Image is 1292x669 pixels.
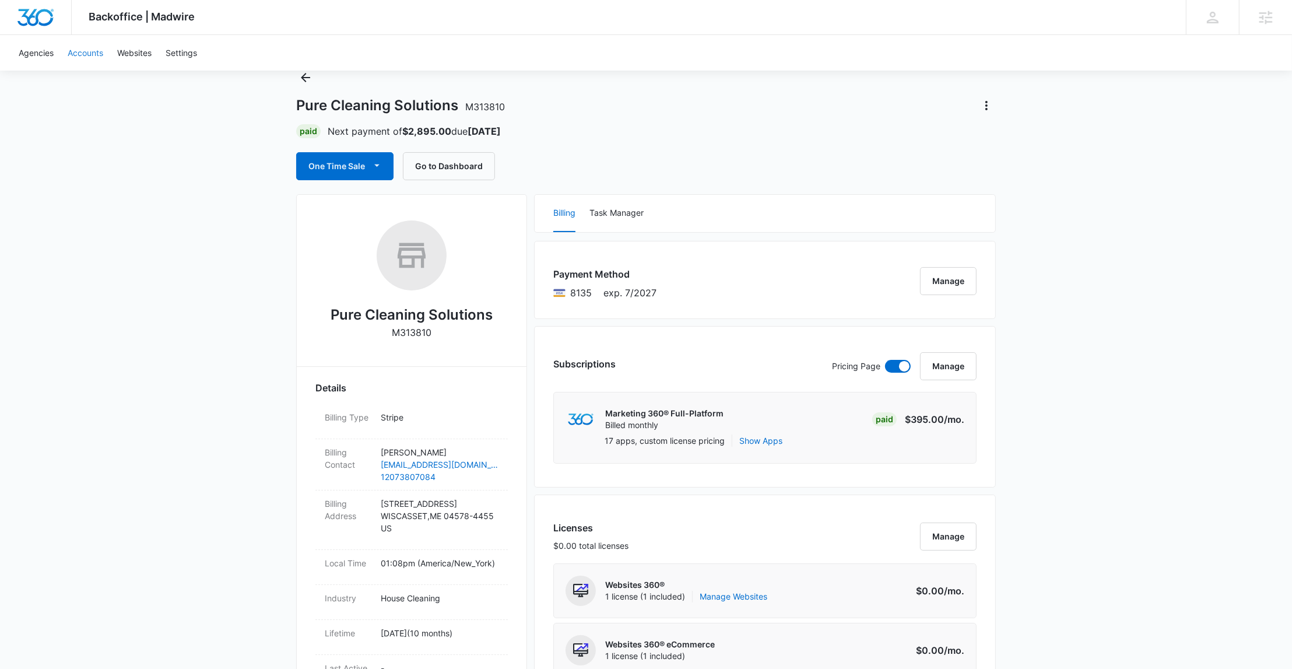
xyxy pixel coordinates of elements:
[920,267,977,295] button: Manage
[159,35,204,71] a: Settings
[381,592,498,604] p: House Cleaning
[392,325,431,339] p: M313810
[920,523,977,551] button: Manage
[12,35,61,71] a: Agencies
[605,435,725,447] p: 17 apps, custom license pricing
[381,411,498,423] p: Stripe
[944,585,964,597] span: /mo.
[402,125,451,137] strong: $2,895.00
[570,286,592,300] span: Visa ending with
[89,10,195,23] span: Backoffice | Madwire
[605,579,767,591] p: Websites 360®
[910,584,964,598] p: $0.00
[315,404,508,439] div: Billing TypeStripe
[605,591,767,603] span: 1 license (1 included)
[920,352,977,380] button: Manage
[381,627,498,639] p: [DATE] ( 10 months )
[605,408,724,419] p: Marketing 360® Full-Platform
[381,458,498,471] a: [EMAIL_ADDRESS][DOMAIN_NAME]
[944,414,964,425] span: /mo.
[331,304,493,325] h2: Pure Cleaning Solutions
[403,152,495,180] button: Go to Dashboard
[381,557,498,569] p: 01:08pm ( America/New_York )
[296,152,394,180] button: One Time Sale
[325,498,371,522] dt: Billing Address
[739,435,782,447] button: Show Apps
[315,620,508,655] div: Lifetime[DATE](10 months)
[381,498,498,534] p: [STREET_ADDRESS] WISCASSET , ME 04578-4455 US
[700,591,767,603] a: Manage Websites
[315,550,508,585] div: Local Time01:08pm (America/New_York)
[296,124,321,138] div: Paid
[605,650,715,662] span: 1 license (1 included)
[61,35,110,71] a: Accounts
[589,195,644,232] button: Task Manager
[568,414,593,426] img: marketing360Logo
[325,411,371,423] dt: Billing Type
[315,439,508,491] div: Billing Contact[PERSON_NAME][EMAIL_ADDRESS][DOMAIN_NAME]12073807084
[315,585,508,620] div: IndustryHouse Cleaning
[296,68,315,87] button: Back
[553,195,575,232] button: Billing
[328,124,501,138] p: Next payment of due
[553,540,629,552] p: $0.00 total licenses
[296,97,505,114] h1: Pure Cleaning Solutions
[325,557,371,569] dt: Local Time
[325,446,371,471] dt: Billing Contact
[605,639,715,650] p: Websites 360® eCommerce
[325,592,371,604] dt: Industry
[553,267,656,281] h3: Payment Method
[872,412,897,426] div: Paid
[944,645,964,656] span: /mo.
[315,381,346,395] span: Details
[110,35,159,71] a: Websites
[381,471,498,483] a: 12073807084
[315,491,508,550] div: Billing Address[STREET_ADDRESS]WISCASSET,ME 04578-4455US
[381,446,498,458] p: [PERSON_NAME]
[553,357,616,371] h3: Subscriptions
[465,101,505,113] span: M313810
[468,125,501,137] strong: [DATE]
[605,419,724,431] p: Billed monthly
[905,412,964,426] p: $395.00
[553,521,629,535] h3: Licenses
[977,96,996,115] button: Actions
[910,643,964,657] p: $0.00
[832,360,880,373] p: Pricing Page
[603,286,656,300] span: exp. 7/2027
[325,627,371,639] dt: Lifetime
